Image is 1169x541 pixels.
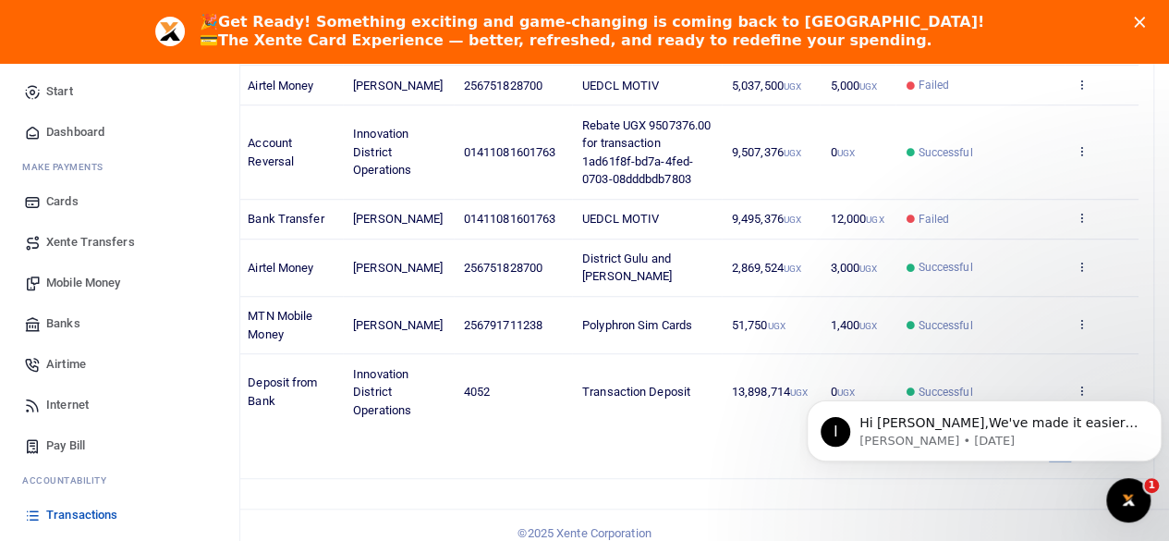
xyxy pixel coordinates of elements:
[15,222,225,263] a: Xente Transfers
[464,212,555,226] span: 01411081601763
[918,211,949,227] span: Failed
[248,79,313,92] span: Airtel Money
[353,318,443,332] span: [PERSON_NAME]
[86,435,518,463] div: Showing 1 to 10 of 15 entries
[790,387,808,398] small: UGX
[767,321,785,331] small: UGX
[218,31,932,49] b: The Xente Card Experience — better, refreshed, and ready to redefine your spending.
[46,274,120,292] span: Mobile Money
[46,355,86,374] span: Airtime
[732,145,801,159] span: 9,507,376
[353,367,411,417] span: Innovation District Operations
[155,17,185,46] img: Profile image for Aceng
[830,261,877,275] span: 3,000
[15,153,225,181] li: M
[353,261,443,275] span: [PERSON_NAME]
[46,436,85,455] span: Pay Bill
[46,314,80,333] span: Banks
[353,127,411,177] span: Innovation District Operations
[464,261,542,275] span: 256751828700
[784,148,801,158] small: UGX
[837,148,855,158] small: UGX
[15,425,225,466] a: Pay Bill
[830,145,854,159] span: 0
[464,385,490,399] span: 4052
[830,318,877,332] span: 1,400
[859,321,877,331] small: UGX
[31,160,104,174] span: ake Payments
[784,215,801,225] small: UGX
[582,118,711,187] span: Rebate UGX 9507376.00 for transaction 1ad61f8f-bd7a-4fed-0703-08dddbdb7803
[830,212,883,226] span: 12,000
[918,77,949,93] span: Failed
[918,317,972,334] span: Successful
[464,145,555,159] span: 01411081601763
[732,385,808,399] span: 13,898,714
[46,192,79,211] span: Cards
[732,318,785,332] span: 51,750
[464,79,542,92] span: 256751828700
[15,181,225,222] a: Cards
[15,112,225,153] a: Dashboard
[15,385,225,425] a: Internet
[248,309,312,341] span: MTN Mobile Money
[582,212,659,226] span: UEDCL MOTIV
[582,79,659,92] span: UEDCL MOTIV
[1134,17,1152,28] div: Close
[353,212,443,226] span: [PERSON_NAME]
[15,344,225,385] a: Airtime
[15,466,225,495] li: Ac
[15,303,225,344] a: Banks
[784,264,801,274] small: UGX
[464,318,542,332] span: 256791711238
[248,136,294,168] span: Account Reversal
[918,259,972,276] span: Successful
[15,263,225,303] a: Mobile Money
[732,212,801,226] span: 9,495,376
[732,79,801,92] span: 5,037,500
[859,81,877,92] small: UGX
[15,71,225,112] a: Start
[46,506,117,524] span: Transactions
[1144,478,1159,493] span: 1
[1106,478,1151,523] iframe: Intercom live chat
[799,362,1169,491] iframe: Intercom notifications message
[582,252,672,284] span: District Gulu and [PERSON_NAME]
[859,264,877,274] small: UGX
[582,385,690,399] span: Transaction Deposit
[218,13,984,31] b: Get Ready! Something exciting and game-changing is coming back to [GEOGRAPHIC_DATA]!
[918,144,972,161] span: Successful
[248,375,317,408] span: Deposit from Bank
[784,81,801,92] small: UGX
[46,123,104,141] span: Dashboard
[36,473,106,487] span: countability
[248,212,323,226] span: Bank Transfer
[866,215,883,225] small: UGX
[46,233,135,252] span: Xente Transfers
[15,495,225,535] a: Transactions
[830,79,877,92] span: 5,000
[46,82,73,101] span: Start
[248,261,313,275] span: Airtel Money
[732,261,801,275] span: 2,869,524
[200,13,984,50] div: 🎉 💳
[353,79,443,92] span: [PERSON_NAME]
[582,318,692,332] span: Polyphron Sim Cards
[46,396,89,414] span: Internet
